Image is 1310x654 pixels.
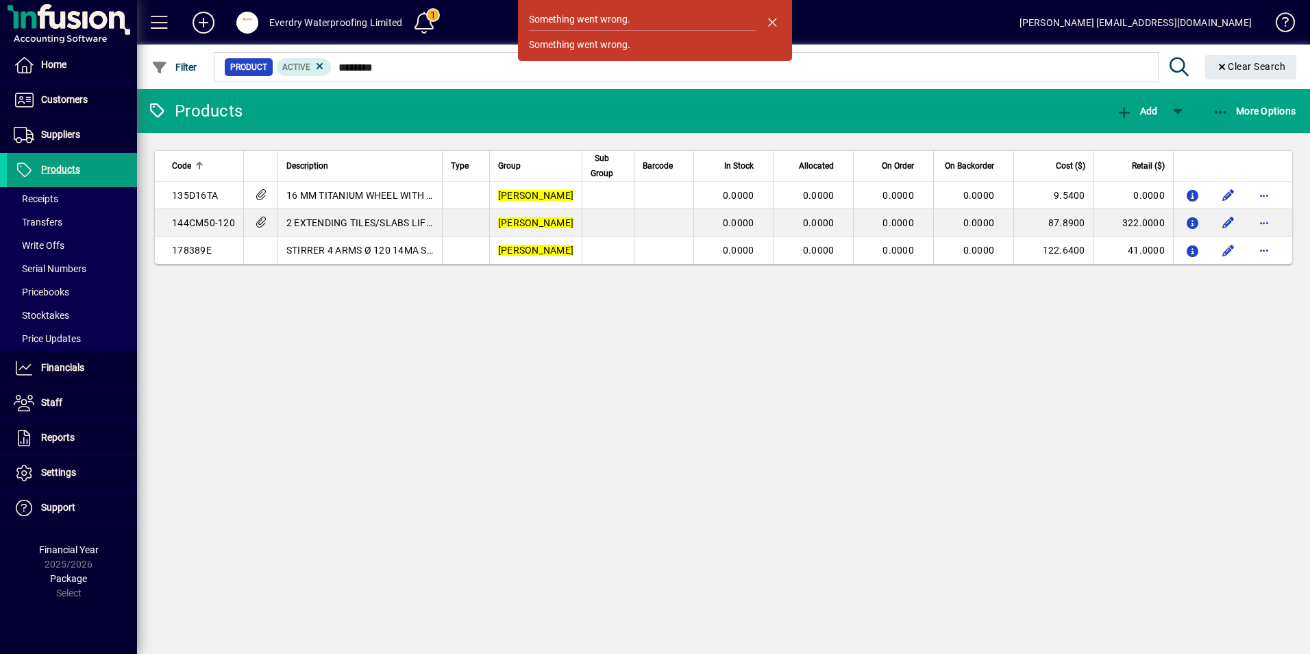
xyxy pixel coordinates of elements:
span: Home [41,59,66,70]
span: Package [50,573,87,584]
button: Profile [225,10,269,35]
button: More Options [1209,99,1300,123]
button: More options [1253,212,1275,234]
a: Suppliers [7,118,137,152]
a: Receipts [7,187,137,210]
span: Financial Year [39,544,99,555]
span: Allocated [799,158,834,173]
div: Everdry Waterproofing Limited [269,12,402,34]
button: Add [182,10,225,35]
span: Financials [41,362,84,373]
div: In Stock [702,158,766,173]
span: Active [282,62,310,72]
div: Products [147,100,243,122]
span: 16 MM TITANIUM WHEEL WITH SPINDLE [286,190,466,201]
span: STIRRER 4 ARMS Ø 120 14MA SCREW [286,245,454,256]
span: Filter [151,62,197,73]
a: Transfers [7,210,137,234]
span: Receipts [14,193,58,204]
span: On Backorder [945,158,994,173]
em: [PERSON_NAME] [498,190,573,201]
span: On Order [882,158,914,173]
div: On Backorder [942,158,1006,173]
td: 122.6400 [1013,237,1093,264]
a: Reports [7,421,137,455]
div: Sub Group [591,151,626,181]
a: Staff [7,386,137,420]
span: Suppliers [41,129,80,140]
span: 0.0000 [963,245,995,256]
span: 178389E [172,245,212,256]
span: 0.0000 [723,245,754,256]
span: Support [41,502,75,513]
span: 0.0000 [963,217,995,228]
td: 9.5400 [1013,182,1093,209]
span: 0.0000 [882,190,914,201]
button: Clear [1205,55,1297,80]
span: Clear Search [1216,61,1286,72]
a: Write Offs [7,234,137,257]
span: Write Offs [14,240,64,251]
a: Customers [7,83,137,117]
span: 0.0000 [723,190,754,201]
span: 0.0000 [723,217,754,228]
span: 144CM50-120 [172,217,235,228]
a: Settings [7,456,137,490]
div: On Order [862,158,926,173]
em: [PERSON_NAME] [498,217,573,228]
td: 87.8900 [1013,209,1093,237]
a: Pricebooks [7,280,137,304]
div: Description [286,158,434,173]
a: Financials [7,351,137,385]
span: 0.0000 [803,190,835,201]
span: Cost ($) [1056,158,1085,173]
span: Type [451,158,469,173]
div: [PERSON_NAME] [EMAIL_ADDRESS][DOMAIN_NAME] [1019,12,1252,34]
button: More options [1253,239,1275,261]
td: 41.0000 [1093,237,1173,264]
div: Code [172,158,235,173]
span: Reports [41,432,75,443]
em: [PERSON_NAME] [498,245,573,256]
span: Products [41,164,80,175]
span: Add [1116,106,1157,117]
span: 135D16TA [172,190,218,201]
div: Type [451,158,481,173]
td: 0.0000 [1093,182,1173,209]
span: 0.0000 [882,245,914,256]
span: In Stock [724,158,754,173]
span: Product [230,60,267,74]
div: Barcode [643,158,685,173]
a: Serial Numbers [7,257,137,280]
button: Edit [1218,184,1239,206]
span: 0.0000 [803,217,835,228]
span: Price Updates [14,333,81,344]
span: Serial Numbers [14,263,86,274]
span: 0.0000 [963,190,995,201]
span: Transfers [14,217,62,228]
span: Stocktakes [14,310,69,321]
button: More options [1253,184,1275,206]
span: Pricebooks [14,287,69,298]
span: Settings [41,467,76,478]
span: 0.0000 [882,217,914,228]
button: Filter [148,55,201,80]
span: Barcode [643,158,673,173]
span: Retail ($) [1132,158,1165,173]
div: Allocated [782,158,846,173]
a: Price Updates [7,327,137,350]
button: Edit [1218,239,1239,261]
span: Customers [41,94,88,105]
span: Group [498,158,521,173]
div: Group [498,158,573,173]
span: More Options [1213,106,1296,117]
span: Code [172,158,191,173]
a: Stocktakes [7,304,137,327]
a: Knowledge Base [1265,3,1293,47]
button: Edit [1218,212,1239,234]
span: Sub Group [591,151,613,181]
td: 322.0000 [1093,209,1173,237]
span: 2 EXTENDING TILES/SLABS LIFTER 50-120CM [286,217,492,228]
span: 0.0000 [803,245,835,256]
mat-chip: Activation Status: Active [277,58,332,76]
